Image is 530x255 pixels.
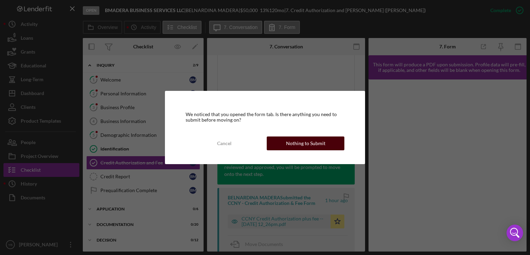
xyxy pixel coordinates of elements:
div: Open Intercom Messenger [507,225,523,241]
button: Cancel [186,136,263,150]
button: Nothing to Submit [267,136,344,150]
div: We noticed that you opened the form tab. Is there anything you need to submit before moving on? [186,112,345,123]
div: Cancel [217,136,232,150]
div: Nothing to Submit [286,136,325,150]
